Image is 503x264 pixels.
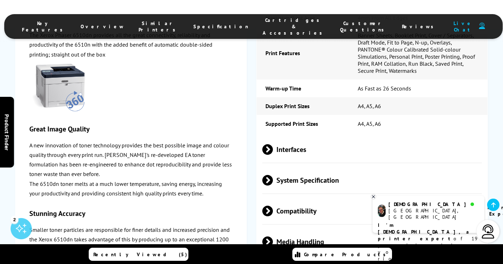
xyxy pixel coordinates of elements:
span: Reviews [402,23,437,30]
span: Similar Printers [139,20,179,33]
td: A4, A5, A6 [349,115,487,133]
p: of 19 years! I can help you choose the right product [378,222,479,262]
td: Print Features [257,27,349,80]
div: [GEOGRAPHIC_DATA], [GEOGRAPHIC_DATA] [388,207,479,220]
div: [DEMOGRAPHIC_DATA] [388,201,479,207]
p: The 6510dn toner melts at a much lower temperature, saving energy, increasing your productivity a... [29,179,233,198]
span: Interfaces [262,136,482,163]
td: As Fast as 26 Seconds [349,80,487,97]
b: I'm [DEMOGRAPHIC_DATA], a printer expert [378,222,471,242]
span: Overview [81,23,124,30]
span: Customer Questions [340,20,388,33]
td: Warm-up Time [257,80,349,97]
span: Media Handling [262,228,482,255]
a: Compare Products [292,248,392,261]
td: Supported Print Sizes [257,115,349,133]
div: 2 [11,216,18,223]
span: Cartridges & Accessories [263,17,326,36]
img: Xerox Phaser 6510 [32,59,85,112]
a: Recently Viewed (5) [89,248,188,261]
td: A4, A5, A6 [349,97,487,115]
h3: Stunning Accuracy [29,209,233,218]
p: The Xerox Phaser 6510dn provides all the great connectivity, reliability and productivity of the ... [29,30,233,59]
span: Compatibility [262,198,482,224]
span: Product Finder [4,114,11,150]
h3: Great Image Quality [29,124,233,134]
span: Specification [193,23,248,30]
span: System Specification [262,167,482,193]
img: chris-livechat.png [378,205,386,217]
p: A new innovation of toner technology provides the best possible image and colour quality through ... [29,141,233,179]
span: Compare Products [304,251,390,258]
span: Live Chat [451,20,475,33]
p: Smaller toner particles are responsible for finer details and increased precision and the Xerox 6... [29,225,233,254]
span: Key Features [22,20,66,33]
td: Banner Sheets, Booklet Print, Cover / Separators, Draft Mode, Fit to Page, N-up, Overlays, PANTON... [349,27,487,80]
img: user-headset-light.svg [481,224,495,239]
img: user-headset-duotone.svg [479,23,485,29]
td: Duplex Print Sizes [257,97,349,115]
span: Recently Viewed (5) [93,251,187,258]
